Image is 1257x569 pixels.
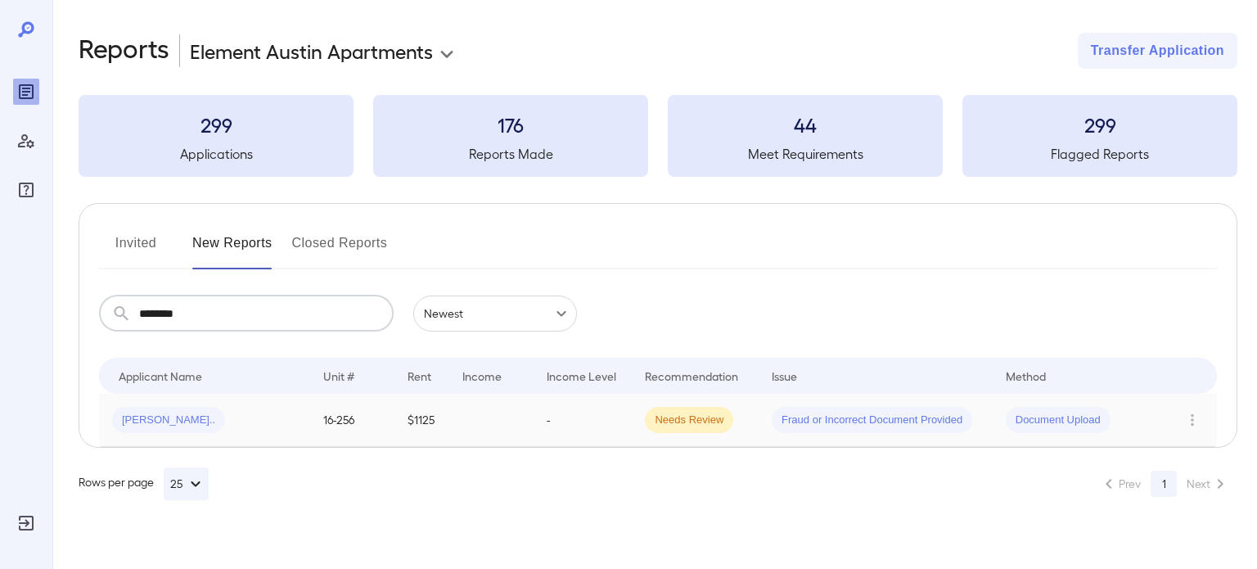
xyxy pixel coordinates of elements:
div: Newest [413,296,577,332]
h5: Reports Made [373,144,648,164]
div: Recommendation [645,366,738,386]
div: Log Out [13,510,39,536]
h3: 176 [373,111,648,138]
h3: 299 [79,111,354,138]
h3: 44 [668,111,943,138]
button: New Reports [192,230,273,269]
div: Manage Users [13,128,39,154]
span: Document Upload [1006,413,1111,428]
div: Unit # [323,366,354,386]
button: page 1 [1151,471,1177,497]
td: $1125 [394,394,449,447]
p: Element Austin Apartments [190,38,433,64]
div: Applicant Name [119,366,202,386]
div: Income [462,366,502,386]
nav: pagination navigation [1092,471,1237,497]
div: Rent [408,366,434,386]
div: Income Level [547,366,616,386]
div: FAQ [13,177,39,203]
h3: 299 [962,111,1237,138]
button: 25 [164,467,209,500]
td: 16-256 [310,394,394,447]
h5: Flagged Reports [962,144,1237,164]
span: [PERSON_NAME].. [112,413,225,428]
div: Rows per page [79,467,209,500]
div: Method [1006,366,1046,386]
summary: 299Applications176Reports Made44Meet Requirements299Flagged Reports [79,95,1237,177]
td: - [534,394,633,447]
h2: Reports [79,33,169,69]
h5: Applications [79,144,354,164]
div: Issue [772,366,798,386]
h5: Meet Requirements [668,144,943,164]
button: Row Actions [1179,407,1205,433]
button: Transfer Application [1078,33,1237,69]
button: Invited [99,230,173,269]
button: Closed Reports [292,230,388,269]
span: Needs Review [645,413,733,428]
span: Fraud or Incorrect Document Provided [772,413,972,428]
div: Reports [13,79,39,105]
